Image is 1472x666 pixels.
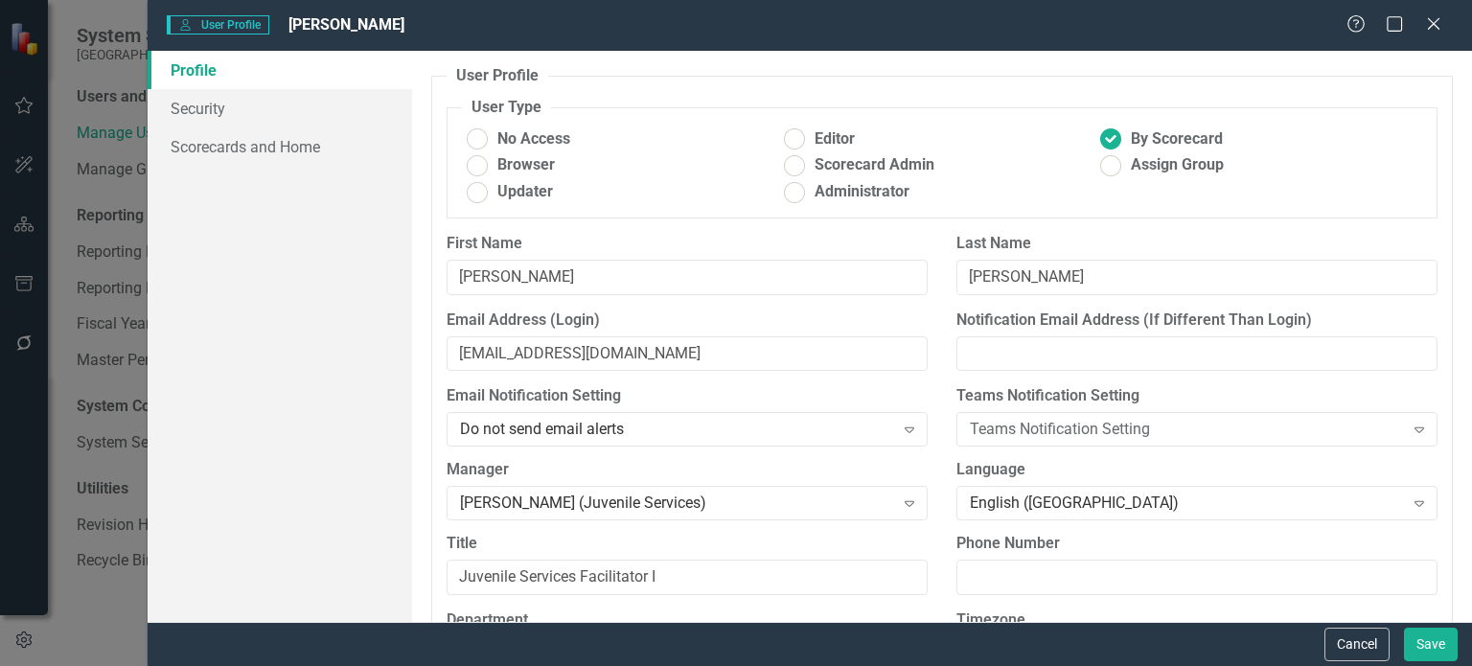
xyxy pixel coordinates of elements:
[148,51,412,89] a: Profile
[956,609,1437,632] label: Timezone
[288,15,404,34] span: [PERSON_NAME]
[497,154,555,176] span: Browser
[1324,628,1390,661] button: Cancel
[447,65,548,87] legend: User Profile
[447,310,928,332] label: Email Address (Login)
[447,459,928,481] label: Manager
[167,15,269,34] span: User Profile
[815,181,909,203] span: Administrator
[462,97,551,119] legend: User Type
[447,533,928,555] label: Title
[815,128,855,150] span: Editor
[497,181,553,203] span: Updater
[956,385,1437,407] label: Teams Notification Setting
[956,533,1437,555] label: Phone Number
[956,459,1437,481] label: Language
[148,89,412,127] a: Security
[460,493,893,515] div: [PERSON_NAME] (Juvenile Services)
[970,493,1403,515] div: English ([GEOGRAPHIC_DATA])
[956,233,1437,255] label: Last Name
[1404,628,1458,661] button: Save
[815,154,934,176] span: Scorecard Admin
[148,127,412,166] a: Scorecards and Home
[497,128,570,150] span: No Access
[970,419,1403,441] div: Teams Notification Setting
[460,419,893,441] div: Do not send email alerts
[956,310,1437,332] label: Notification Email Address (If Different Than Login)
[1131,128,1223,150] span: By Scorecard
[447,385,928,407] label: Email Notification Setting
[1131,154,1224,176] span: Assign Group
[447,233,928,255] label: First Name
[447,609,928,632] label: Department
